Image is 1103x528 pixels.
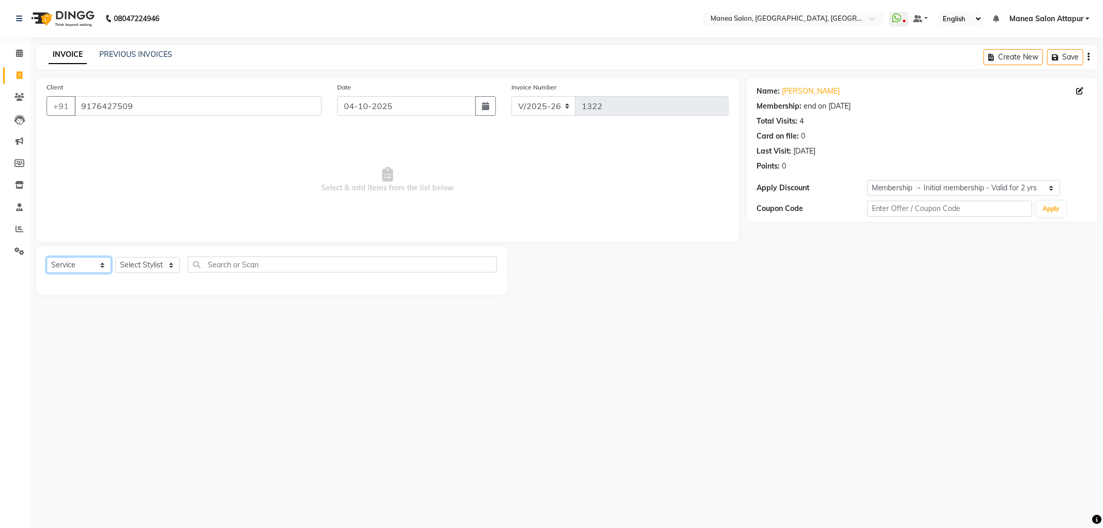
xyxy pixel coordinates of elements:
a: [PERSON_NAME] [782,86,840,97]
div: end on [DATE] [804,101,851,112]
div: Coupon Code [757,203,867,214]
a: PREVIOUS INVOICES [99,50,172,59]
div: Total Visits: [757,116,798,127]
div: 0 [782,161,787,172]
b: 08047224946 [114,4,159,33]
div: Points: [757,161,780,172]
input: Search by Name/Mobile/Email/Code [74,96,322,116]
div: 0 [802,131,806,142]
div: Name: [757,86,780,97]
button: Apply [1036,201,1066,217]
img: logo [26,4,97,33]
div: Membership: [757,101,802,112]
span: Manea Salon Attapur [1009,13,1083,24]
div: Card on file: [757,131,799,142]
button: +91 [47,96,75,116]
label: Invoice Number [511,83,556,92]
div: Apply Discount [757,183,867,193]
input: Search or Scan [188,257,497,273]
label: Date [337,83,351,92]
a: INVOICE [49,46,87,64]
div: [DATE] [794,146,816,157]
input: Enter Offer / Coupon Code [867,201,1033,217]
div: Last Visit: [757,146,792,157]
button: Save [1047,49,1083,65]
span: Select & add items from the list below [47,128,729,232]
label: Client [47,83,63,92]
div: 4 [800,116,804,127]
button: Create New [984,49,1043,65]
